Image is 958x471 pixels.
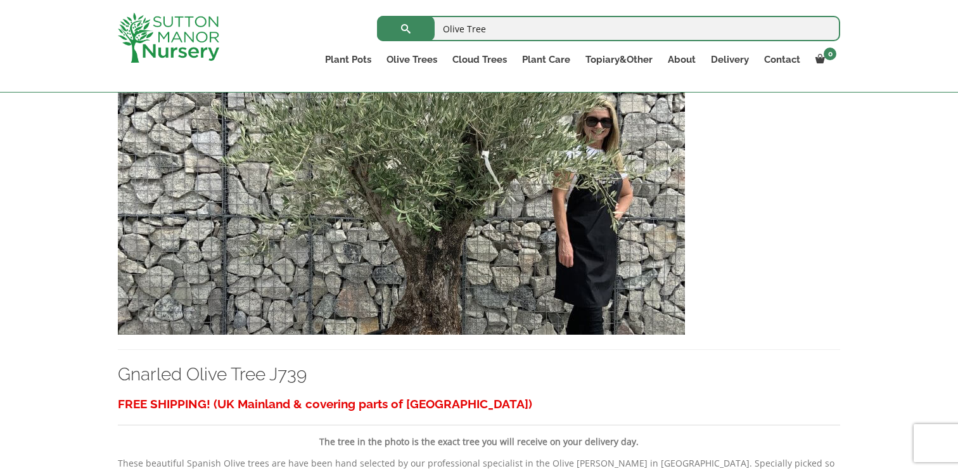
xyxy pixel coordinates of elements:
[808,51,840,68] a: 0
[578,51,660,68] a: Topiary&Other
[824,48,836,60] span: 0
[317,51,379,68] a: Plant Pots
[319,436,639,448] strong: The tree in the photo is the exact tree you will receive on your delivery day.
[514,51,578,68] a: Plant Care
[118,364,307,385] a: Gnarled Olive Tree J739
[703,51,757,68] a: Delivery
[377,16,840,41] input: Search...
[118,13,219,63] img: logo
[757,51,808,68] a: Contact
[118,191,685,203] a: Gnarled Olive Tree J739
[118,62,685,335] img: Gnarled Olive Tree J739 - IMG 5638
[379,51,445,68] a: Olive Trees
[445,51,514,68] a: Cloud Trees
[660,51,703,68] a: About
[118,392,840,416] h3: FREE SHIPPING! (UK Mainland & covering parts of [GEOGRAPHIC_DATA])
